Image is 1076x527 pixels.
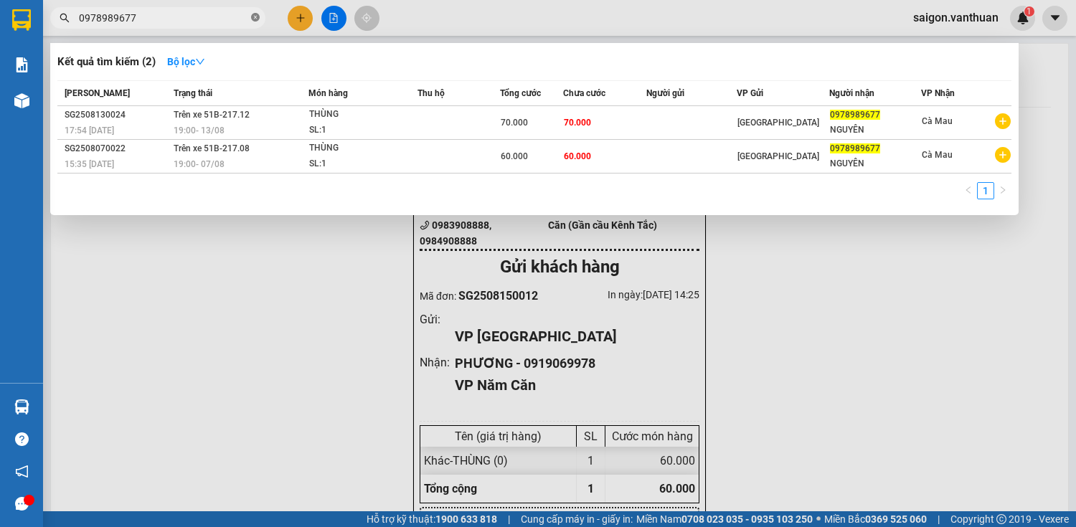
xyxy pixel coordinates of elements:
span: Trạng thái [174,88,212,98]
span: search [60,13,70,23]
span: Cà Mau [922,150,953,160]
span: 60.000 [501,151,528,161]
span: 70.000 [564,118,591,128]
img: warehouse-icon [14,399,29,414]
span: Trên xe 51B-217.12 [174,110,250,120]
span: Món hàng [308,88,348,98]
div: THÙNG [309,141,417,156]
span: right [999,186,1007,194]
button: Bộ lọcdown [156,50,217,73]
span: close-circle [251,11,260,25]
li: 1 [977,182,994,199]
img: solution-icon [14,57,29,72]
span: [GEOGRAPHIC_DATA] [737,118,819,128]
span: 0978989677 [830,143,880,153]
div: SL: 1 [309,156,417,172]
span: [GEOGRAPHIC_DATA] [737,151,819,161]
span: Tổng cước [500,88,541,98]
span: notification [15,465,29,478]
span: 70.000 [501,118,528,128]
li: Next Page [994,182,1011,199]
span: 60.000 [564,151,591,161]
span: 19:00 - 13/08 [174,125,225,136]
li: Previous Page [960,182,977,199]
span: left [964,186,973,194]
span: question-circle [15,432,29,446]
span: Người gửi [646,88,684,98]
img: logo-vxr [12,9,31,31]
h3: Kết quả tìm kiếm ( 2 ) [57,54,156,70]
span: message [15,497,29,511]
input: Tìm tên, số ĐT hoặc mã đơn [79,10,248,26]
div: THÙNG [309,107,417,123]
button: right [994,182,1011,199]
span: 0978989677 [830,110,880,120]
span: plus-circle [995,147,1011,163]
span: VP Nhận [921,88,955,98]
div: NGUYÊN [830,156,920,171]
a: 1 [978,183,994,199]
div: SG2508070022 [65,141,169,156]
div: NGUYÊN [830,123,920,138]
button: left [960,182,977,199]
div: SL: 1 [309,123,417,138]
span: Cà Mau [922,116,953,126]
img: warehouse-icon [14,93,29,108]
span: [PERSON_NAME] [65,88,130,98]
div: SG2508130024 [65,108,169,123]
strong: Bộ lọc [167,56,205,67]
span: Thu hộ [417,88,445,98]
span: plus-circle [995,113,1011,129]
span: 19:00 - 07/08 [174,159,225,169]
span: close-circle [251,13,260,22]
span: Người nhận [829,88,874,98]
span: VP Gửi [737,88,763,98]
span: down [195,57,205,67]
span: 17:54 [DATE] [65,125,114,136]
span: Trên xe 51B-217.08 [174,143,250,153]
span: Chưa cước [563,88,605,98]
span: 15:35 [DATE] [65,159,114,169]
